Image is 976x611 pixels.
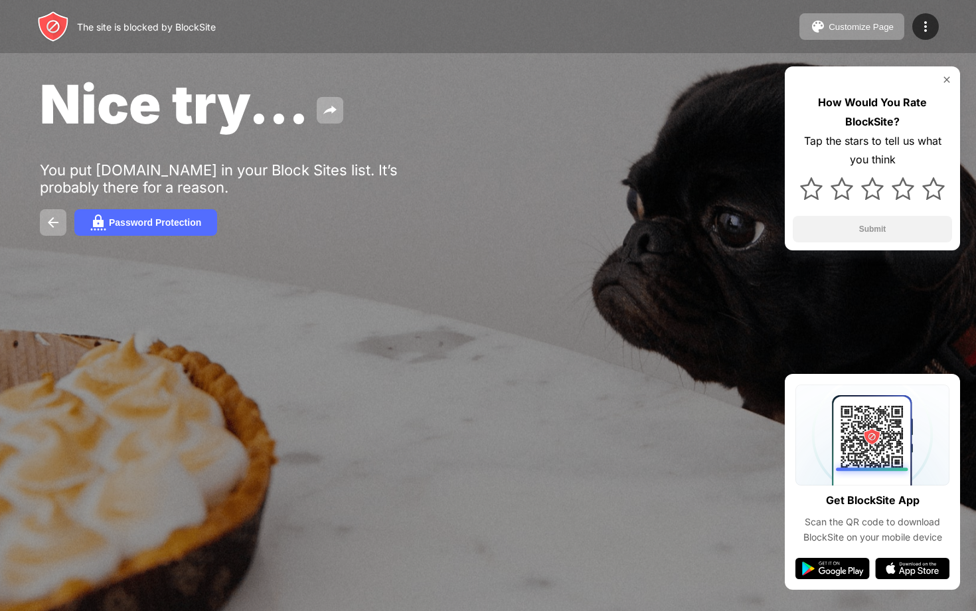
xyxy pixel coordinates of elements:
[37,11,69,43] img: header-logo.svg
[875,558,949,579] img: app-store.svg
[795,385,949,485] img: qrcode.svg
[795,558,870,579] img: google-play.svg
[793,216,952,242] button: Submit
[892,177,914,200] img: star.svg
[45,215,61,230] img: back.svg
[109,217,201,228] div: Password Protection
[922,177,945,200] img: star.svg
[90,215,106,230] img: password.svg
[826,491,920,510] div: Get BlockSite App
[40,72,309,136] span: Nice try...
[829,22,894,32] div: Customize Page
[810,19,826,35] img: pallet.svg
[793,131,952,170] div: Tap the stars to tell us what you think
[941,74,952,85] img: rate-us-close.svg
[918,19,934,35] img: menu-icon.svg
[322,102,338,118] img: share.svg
[861,177,884,200] img: star.svg
[74,209,217,236] button: Password Protection
[800,177,823,200] img: star.svg
[40,161,450,196] div: You put [DOMAIN_NAME] in your Block Sites list. It’s probably there for a reason.
[795,515,949,545] div: Scan the QR code to download BlockSite on your mobile device
[831,177,853,200] img: star.svg
[799,13,904,40] button: Customize Page
[793,93,952,131] div: How Would You Rate BlockSite?
[77,21,216,33] div: The site is blocked by BlockSite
